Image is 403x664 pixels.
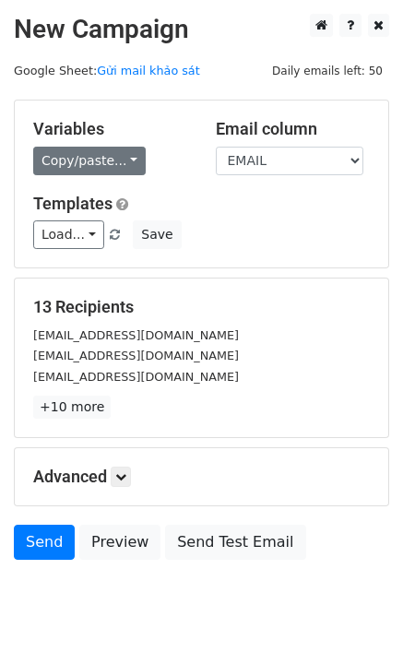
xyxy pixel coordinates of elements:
[14,525,75,560] a: Send
[33,147,146,175] a: Copy/paste...
[266,61,389,81] span: Daily emails left: 50
[33,297,370,317] h5: 13 Recipients
[33,370,239,384] small: [EMAIL_ADDRESS][DOMAIN_NAME]
[33,396,111,419] a: +10 more
[33,328,239,342] small: [EMAIL_ADDRESS][DOMAIN_NAME]
[33,349,239,362] small: [EMAIL_ADDRESS][DOMAIN_NAME]
[79,525,160,560] a: Preview
[311,575,403,664] iframe: Chat Widget
[266,64,389,77] a: Daily emails left: 50
[97,64,200,77] a: Gửi mail khảo sát
[33,467,370,487] h5: Advanced
[14,64,200,77] small: Google Sheet:
[33,119,188,139] h5: Variables
[216,119,371,139] h5: Email column
[311,575,403,664] div: Tiện ích trò chuyện
[33,194,113,213] a: Templates
[165,525,305,560] a: Send Test Email
[33,220,104,249] a: Load...
[14,14,389,45] h2: New Campaign
[133,220,181,249] button: Save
